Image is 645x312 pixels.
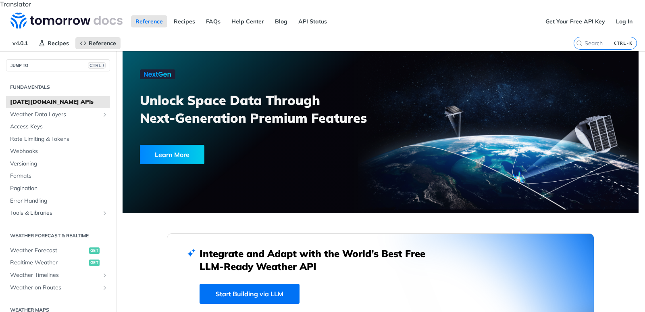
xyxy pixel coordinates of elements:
[140,91,389,127] h3: Unlock Space Data Through Next-Generation Premium Features
[10,271,100,279] span: Weather Timelines
[6,282,110,294] a: Weather on RoutesShow subpages for Weather on Routes
[6,109,110,121] a: Weather Data LayersShow subpages for Weather Data Layers
[10,172,108,180] span: Formats
[10,184,108,193] span: Pagination
[612,39,635,47] kbd: CTRL-K
[6,59,110,71] button: JUMP TOCTRL-/
[89,247,100,254] span: get
[89,40,116,47] span: Reference
[102,111,108,118] button: Show subpages for Weather Data Layers
[102,210,108,216] button: Show subpages for Tools & Libraries
[6,232,110,239] h2: Weather Forecast & realtime
[6,257,110,269] a: Realtime Weatherget
[169,15,200,27] a: Recipes
[6,195,110,207] a: Error Handling
[576,40,583,46] svg: Search
[131,15,167,27] a: Reference
[6,245,110,257] a: Weather Forecastget
[202,15,225,27] a: FAQs
[6,207,110,219] a: Tools & LibrariesShow subpages for Tools & Libraries
[294,15,331,27] a: API Status
[10,135,108,143] span: Rate Limiting & Tokens
[10,13,123,29] img: Tomorrow.io Weather API Docs
[200,284,300,304] a: Start Building via LLM
[6,121,110,133] a: Access Keys
[10,147,108,155] span: Webhooks
[6,269,110,281] a: Weather TimelinesShow subpages for Weather Timelines
[102,272,108,278] button: Show subpages for Weather Timelines
[8,37,32,49] span: v4.0.1
[6,133,110,145] a: Rate Limiting & Tokens
[75,37,121,49] a: Reference
[10,284,100,292] span: Weather on Routes
[88,62,106,69] span: CTRL-/
[6,96,110,108] a: [DATE][DOMAIN_NAME] APIs
[227,15,268,27] a: Help Center
[102,285,108,291] button: Show subpages for Weather on Routes
[6,182,110,195] a: Pagination
[10,160,108,168] span: Versioning
[48,40,69,47] span: Recipes
[6,158,110,170] a: Versioning
[140,145,204,164] div: Learn More
[10,259,87,267] span: Realtime Weather
[6,170,110,182] a: Formats
[34,37,73,49] a: Recipes
[10,209,100,217] span: Tools & Libraries
[10,98,108,106] span: [DATE][DOMAIN_NAME] APIs
[140,145,339,164] a: Learn More
[612,15,637,27] a: Log In
[270,15,292,27] a: Blog
[541,15,610,27] a: Get Your Free API Key
[10,123,108,131] span: Access Keys
[89,260,100,266] span: get
[6,84,110,91] h2: Fundamentals
[200,247,437,273] h2: Integrate and Adapt with the World’s Best Free LLM-Ready Weather API
[10,247,87,255] span: Weather Forecast
[10,197,108,205] span: Error Handling
[140,69,175,79] img: NextGen
[10,111,100,119] span: Weather Data Layers
[6,145,110,157] a: Webhooks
